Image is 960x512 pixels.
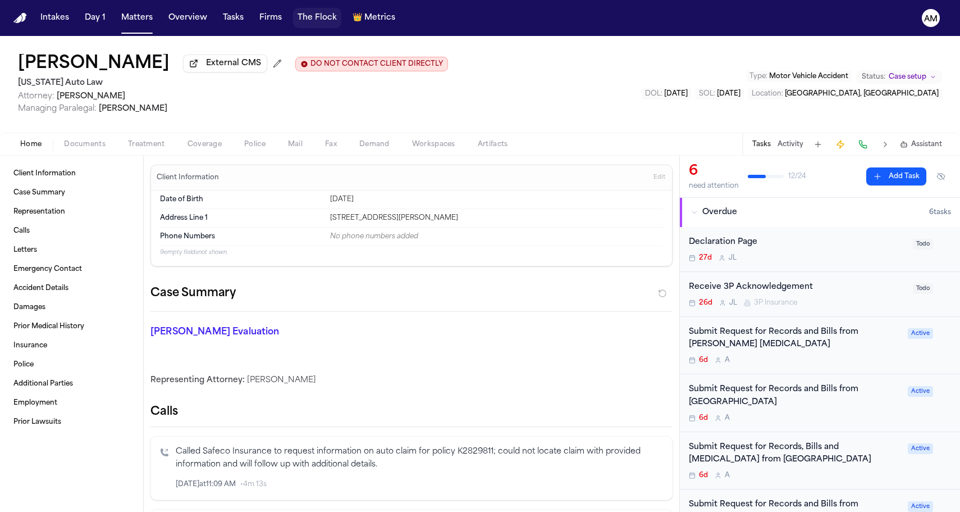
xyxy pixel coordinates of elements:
[699,298,712,307] span: 26d
[160,195,323,204] dt: Date of Birth
[680,374,960,432] div: Open task: Submit Request for Records and Bills from Trinity Health Oakland Hospital
[778,140,803,149] button: Activity
[310,60,443,69] span: DO NOT CONTACT CLIENT DIRECTLY
[699,471,708,480] span: 6d
[150,284,236,302] h2: Case Summary
[680,272,960,317] div: Open task: Receive 3P Acknowledgement
[9,375,134,393] a: Additional Parties
[699,356,708,365] span: 6d
[680,198,960,227] button: Overdue6tasks
[913,283,933,294] span: Todo
[9,279,134,297] a: Accident Details
[689,236,906,249] div: Declaration Page
[348,8,400,28] a: crownMetrics
[176,480,236,489] span: [DATE] at 11:09 AM
[908,386,933,397] span: Active
[154,173,221,182] h3: Client Information
[288,140,303,149] span: Mail
[160,248,663,257] p: 9 empty fields not shown.
[18,76,448,90] h2: [US_STATE] Auto Law
[9,184,134,202] a: Case Summary
[160,232,215,241] span: Phone Numbers
[699,414,708,423] span: 6d
[908,443,933,454] span: Active
[752,140,771,149] button: Tasks
[9,356,134,374] a: Police
[20,140,42,149] span: Home
[769,73,848,80] span: Motor Vehicle Accident
[746,71,852,82] button: Edit Type: Motor Vehicle Accident
[856,70,942,84] button: Change status from Case setup
[18,92,54,101] span: Attorney:
[164,8,212,28] button: Overview
[689,281,906,294] div: Receive 3P Acknowledgement
[80,8,110,28] a: Day 1
[117,8,157,28] button: Matters
[931,167,951,185] button: Hide completed tasks (⌘⇧H)
[653,174,665,182] span: Edit
[696,88,744,99] button: Edit SOL: 2028-08-19
[689,383,901,409] div: Submit Request for Records and Bills from [GEOGRAPHIC_DATA]
[359,140,390,149] span: Demand
[150,404,673,420] h2: Calls
[183,55,267,73] button: External CMS
[188,140,222,149] span: Coverage
[689,162,739,180] div: 6
[9,241,134,259] a: Letters
[330,232,663,241] div: No phone numbers added
[218,8,248,28] button: Tasks
[855,137,871,152] button: Make a Call
[9,318,134,336] a: Prior Medical History
[57,92,125,101] span: [PERSON_NAME]
[64,140,106,149] span: Documents
[293,8,341,28] button: The Flock
[9,203,134,221] a: Representation
[330,195,663,204] div: [DATE]
[150,325,316,339] p: [PERSON_NAME] Evaluation
[9,337,134,355] a: Insurance
[908,501,933,512] span: Active
[664,90,688,97] span: [DATE]
[330,214,663,223] div: [STREET_ADDRESS][PERSON_NAME]
[240,480,267,489] span: • 4m 13s
[160,214,323,223] dt: Address Line 1
[150,376,245,384] span: Representing Attorney:
[642,88,691,99] button: Edit DOL: 2025-08-19
[412,140,455,149] span: Workspaces
[176,446,663,472] p: Called Safeco Insurance to request information on auto claim for policy K2829811; could not locat...
[255,8,286,28] button: Firms
[9,165,134,183] a: Client Information
[478,140,508,149] span: Artifacts
[680,227,960,272] div: Open task: Declaration Page
[150,375,673,386] div: [PERSON_NAME]
[206,58,261,69] span: External CMS
[911,140,942,149] span: Assistant
[862,73,885,81] span: Status:
[699,253,712,262] span: 27d
[729,298,737,307] span: J L
[889,73,926,81] span: Case setup
[748,88,942,99] button: Edit Location: Waterford, MI
[900,140,942,149] button: Assistant
[18,54,170,74] h1: [PERSON_NAME]
[325,140,337,149] span: Fax
[717,90,740,97] span: [DATE]
[689,441,901,467] div: Submit Request for Records, Bills and [MEDICAL_DATA] from [GEOGRAPHIC_DATA]
[13,13,27,24] img: Finch Logo
[725,356,730,365] span: A
[99,105,167,113] span: [PERSON_NAME]
[13,13,27,24] a: Home
[913,239,933,250] span: Todo
[725,414,730,423] span: A
[9,298,134,316] a: Damages
[128,140,165,149] span: Treatment
[680,432,960,490] div: Open task: Submit Request for Records, Bills and Radiology from Trinity Health Oakland Hospital
[725,471,730,480] span: A
[645,90,662,97] span: DOL :
[9,260,134,278] a: Emergency Contact
[754,298,797,307] span: 3P Insurance
[729,253,737,262] span: J L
